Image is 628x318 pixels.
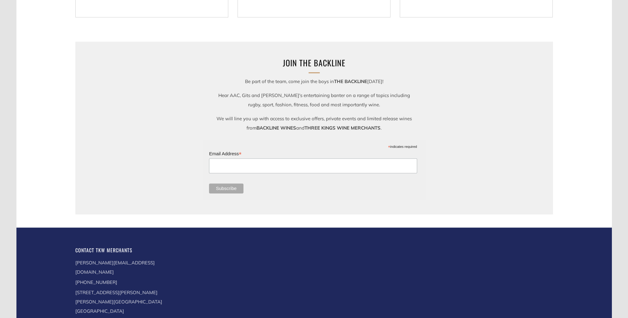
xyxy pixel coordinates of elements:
a: [PHONE_NUMBER] [75,279,117,285]
p: Hear AAC, Gits and [PERSON_NAME]'s entertaining banter on a range of topics including rugby, spor... [212,91,416,109]
p: We will line you up with access to exclusive offers, private events and limited release wines fro... [212,114,416,133]
h4: Contact TKW Merchants [75,246,163,254]
strong: THE BACKLINE [334,78,367,84]
strong: THREE KINGS WINE MERCHANTS [305,125,381,131]
strong: BACKLINE WINES [256,125,296,131]
p: Be part of the team, come join the boys in [DATE]! [212,77,416,86]
a: [PERSON_NAME][EMAIL_ADDRESS][DOMAIN_NAME] [75,260,155,275]
h2: Join the backline [212,56,416,69]
div: indicates required [209,143,417,149]
input: Subscribe [209,183,243,193]
label: Email Address [209,149,417,158]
